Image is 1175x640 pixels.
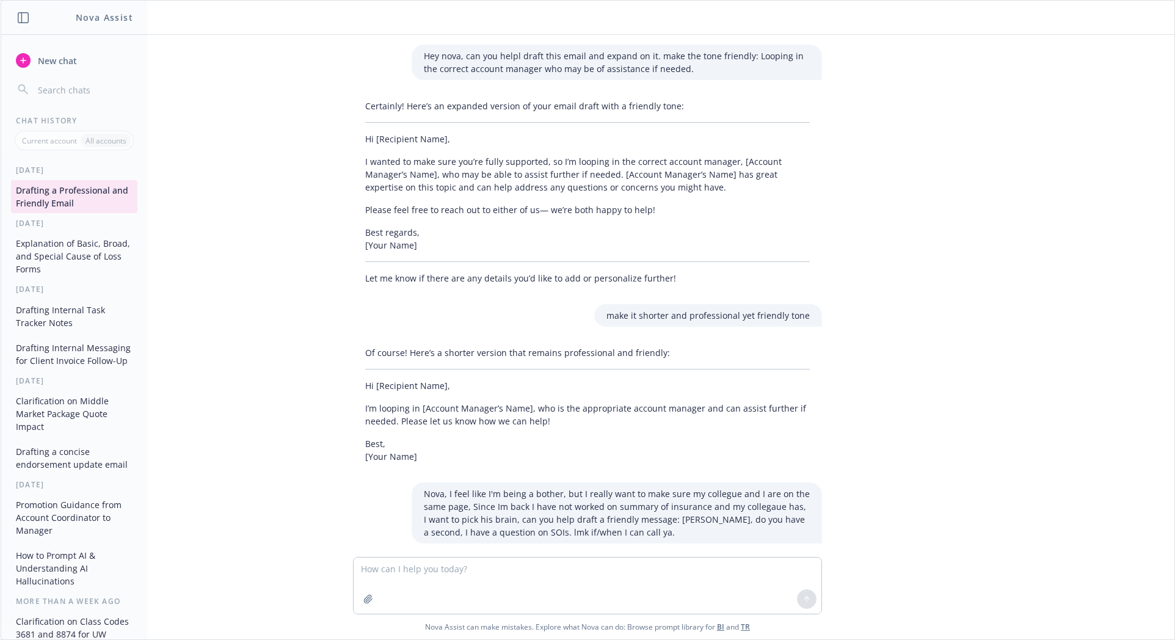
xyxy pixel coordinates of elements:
[11,233,137,279] button: Explanation of Basic, Broad, and Special Cause of Loss Forms
[741,622,750,632] a: TR
[1,218,147,228] div: [DATE]
[365,402,810,427] p: I’m looping in [Account Manager’s Name], who is the appropriate account manager and can assist fu...
[76,11,133,24] h1: Nova Assist
[11,49,137,71] button: New chat
[11,300,137,333] button: Drafting Internal Task Tracker Notes
[5,614,1170,639] span: Nova Assist can make mistakes. Explore what Nova can do: Browse prompt library for and
[11,391,137,437] button: Clarification on Middle Market Package Quote Impact
[11,442,137,475] button: Drafting a concise endorsement update email
[365,133,810,145] p: Hi [Recipient Name],
[1,479,147,490] div: [DATE]
[365,100,810,112] p: Certainly! Here’s an expanded version of your email draft with a friendly tone:
[1,376,147,386] div: [DATE]
[365,346,810,359] p: Of course! Here’s a shorter version that remains professional and friendly:
[365,203,810,216] p: Please feel free to reach out to either of us— we’re both happy to help!
[35,54,77,67] span: New chat
[365,226,810,252] p: Best regards, [Your Name]
[365,379,810,392] p: Hi [Recipient Name],
[1,115,147,126] div: Chat History
[85,136,126,146] p: All accounts
[22,136,77,146] p: Current account
[424,49,810,75] p: Hey nova, can you helpl draft this email and expand on it. make the tone friendly: Looping in the...
[606,309,810,322] p: make it shorter and professional yet friendly tone
[1,596,147,606] div: More than a week ago
[717,622,724,632] a: BI
[35,81,133,98] input: Search chats
[365,437,810,463] p: Best, [Your Name]
[1,284,147,294] div: [DATE]
[365,155,810,194] p: I wanted to make sure you’re fully supported, so I’m looping in the correct account manager, [Acc...
[11,495,137,540] button: Promotion Guidance from Account Coordinator to Manager
[1,165,147,175] div: [DATE]
[11,545,137,591] button: How to Prompt AI & Understanding AI Hallucinations
[424,487,810,539] p: Nova, I feel like I'm being a bother, but I really want to make sure my collegue and I are on the...
[365,272,810,285] p: Let me know if there are any details you’d like to add or personalize further!
[11,180,137,213] button: Drafting a Professional and Friendly Email
[11,338,137,371] button: Drafting Internal Messaging for Client Invoice Follow-Up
